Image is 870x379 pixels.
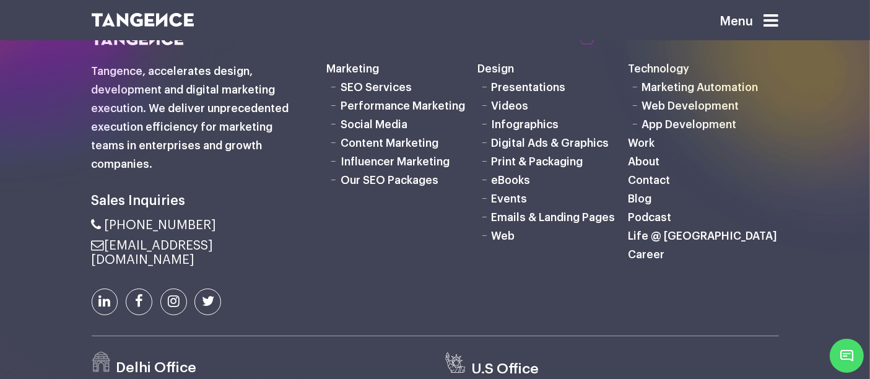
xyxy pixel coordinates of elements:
[491,212,615,223] a: Emails & Landing Pages
[830,339,864,373] span: Chat Widget
[341,175,438,186] a: Our SEO Packages
[116,359,197,377] h3: Delhi Office
[491,82,565,93] a: Presentations
[341,156,450,167] a: Influencer Marketing
[341,137,438,149] a: Content Marketing
[327,59,477,78] h6: Marketing
[491,230,515,242] a: Web
[472,360,539,378] h3: U.S Office
[491,193,527,204] a: Events
[341,119,407,130] a: Social Media
[92,13,194,27] img: logo SVG
[92,352,111,372] img: Path-529.png
[491,175,530,186] a: eBooks
[445,352,466,373] img: us.svg
[491,156,583,167] a: Print & Packaging
[477,59,628,78] h6: Design
[491,119,559,130] a: Infographics
[491,137,609,149] a: Digital Ads & Graphics
[491,100,528,111] a: Videos
[341,82,412,93] a: SEO Services
[341,100,465,111] a: Performance Marketing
